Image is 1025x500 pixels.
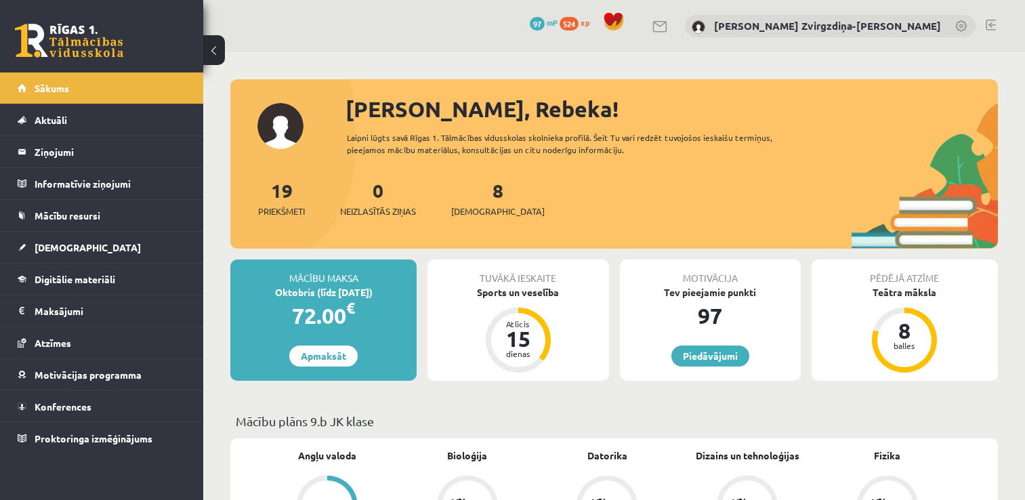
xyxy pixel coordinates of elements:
[692,20,705,34] img: Rebeka Zvirgzdiņa-Stepanova
[18,359,186,390] a: Motivācijas programma
[427,285,608,375] a: Sports un veselība Atlicis 15 dienas
[35,400,91,413] span: Konferences
[230,259,417,285] div: Mācību maksa
[696,449,799,463] a: Dizains un tehnoloģijas
[560,17,596,28] a: 524 xp
[18,423,186,454] a: Proktoringa izmēģinājums
[447,449,487,463] a: Bioloģija
[258,205,305,218] span: Priekšmeti
[35,295,186,327] legend: Maksājumi
[427,259,608,285] div: Tuvākā ieskaite
[230,285,417,299] div: Oktobris (līdz [DATE])
[498,328,539,350] div: 15
[714,19,941,33] a: [PERSON_NAME] Zvirgzdiņa-[PERSON_NAME]
[35,136,186,167] legend: Ziņojumi
[547,17,558,28] span: mP
[340,205,416,218] span: Neizlasītās ziņas
[346,298,355,318] span: €
[35,209,100,222] span: Mācību resursi
[812,285,998,299] div: Teātra māksla
[35,337,71,349] span: Atzīmes
[498,320,539,328] div: Atlicis
[35,168,186,199] legend: Informatīvie ziņojumi
[18,327,186,358] a: Atzīmes
[530,17,558,28] a: 97 mP
[587,449,627,463] a: Datorika
[258,178,305,218] a: 19Priekšmeti
[35,114,67,126] span: Aktuāli
[671,346,749,367] a: Piedāvājumi
[289,346,358,367] a: Apmaksāt
[18,232,186,263] a: [DEMOGRAPHIC_DATA]
[498,350,539,358] div: dienas
[230,299,417,332] div: 72.00
[884,320,925,341] div: 8
[812,259,998,285] div: Pēdējā atzīme
[15,24,123,58] a: Rīgas 1. Tālmācības vidusskola
[451,205,545,218] span: [DEMOGRAPHIC_DATA]
[35,273,115,285] span: Digitālie materiāli
[35,82,69,94] span: Sākums
[35,432,152,444] span: Proktoringa izmēģinājums
[236,412,992,430] p: Mācību plāns 9.b JK klase
[451,178,545,218] a: 8[DEMOGRAPHIC_DATA]
[560,17,579,30] span: 524
[581,17,589,28] span: xp
[874,449,900,463] a: Fizika
[35,369,142,381] span: Motivācijas programma
[18,72,186,104] a: Sākums
[298,449,356,463] a: Angļu valoda
[18,168,186,199] a: Informatīvie ziņojumi
[620,259,801,285] div: Motivācija
[346,93,998,125] div: [PERSON_NAME], Rebeka!
[347,131,808,156] div: Laipni lūgts savā Rīgas 1. Tālmācības vidusskolas skolnieka profilā. Šeit Tu vari redzēt tuvojošo...
[18,104,186,136] a: Aktuāli
[35,241,141,253] span: [DEMOGRAPHIC_DATA]
[530,17,545,30] span: 97
[427,285,608,299] div: Sports un veselība
[18,136,186,167] a: Ziņojumi
[620,285,801,299] div: Tev pieejamie punkti
[18,200,186,231] a: Mācību resursi
[812,285,998,375] a: Teātra māksla 8 balles
[620,299,801,332] div: 97
[340,178,416,218] a: 0Neizlasītās ziņas
[18,295,186,327] a: Maksājumi
[18,264,186,295] a: Digitālie materiāli
[18,391,186,422] a: Konferences
[884,341,925,350] div: balles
